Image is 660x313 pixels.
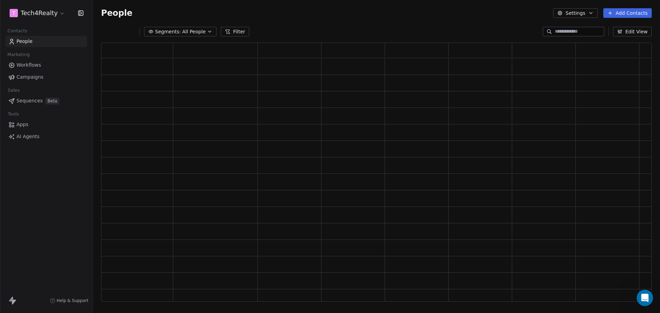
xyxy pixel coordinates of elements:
[45,98,59,104] span: Beta
[27,11,41,25] img: Profile image for Harinder
[16,121,29,128] span: Apps
[46,214,91,242] button: Messages
[50,298,88,303] a: Help & Support
[14,87,123,94] div: Recent message
[5,59,87,71] a: Workflows
[5,109,22,119] span: Tools
[40,11,54,25] img: Profile image for Mrinal
[92,214,137,242] button: Help
[16,98,24,106] img: Mrinal avatar
[7,81,131,117] div: Recent messageMrinal avatarHarinder avatarSiddarth avatarI accidently forgot to pause my campaign...
[14,11,27,25] img: Profile image for Siddarth
[4,26,30,36] span: Contacts
[637,290,653,306] iframe: Intercom live chat
[29,104,55,111] div: Swipe One
[16,62,41,69] span: Workflows
[8,7,66,19] button: TTech4Realty
[7,120,131,139] div: Send us a message
[16,97,43,104] span: Sequences
[155,28,181,35] span: Segments:
[14,49,124,60] p: Hi Mazharul 👋
[29,97,471,103] span: I accidently forgot to pause my campaign and that cause violated you rules. You can see my campai...
[14,126,115,133] div: Send us a message
[101,8,132,18] span: People
[15,232,31,236] span: Home
[56,104,78,111] div: • 12h ago
[109,232,120,236] span: Help
[221,27,249,36] button: Filter
[13,103,21,111] img: Harinder avatar
[14,60,124,72] p: How can we help?
[16,38,33,45] span: People
[5,71,87,83] a: Campaigns
[19,103,27,111] img: Siddarth avatar
[5,95,87,107] a: SequencesBeta
[16,133,40,140] span: AI Agents
[5,119,87,130] a: Apps
[5,36,87,47] a: People
[57,232,81,236] span: Messages
[12,10,15,16] span: T
[5,131,87,142] a: AI Agents
[21,9,58,18] span: Tech4Realty
[613,27,652,36] button: Edit View
[7,91,130,116] div: Mrinal avatarHarinder avatarSiddarth avatarI accidently forgot to pause my campaign and that caus...
[57,298,88,303] span: Help & Support
[118,11,131,23] div: Close
[16,74,43,81] span: Campaigns
[4,49,33,60] span: Marketing
[603,8,652,18] button: Add Contacts
[182,28,206,35] span: All People
[5,85,23,96] span: Sales
[553,8,597,18] button: Settings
